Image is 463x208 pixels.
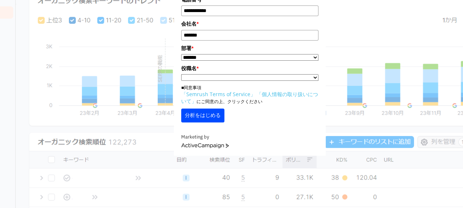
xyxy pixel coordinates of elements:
div: Marketing by [181,133,318,141]
a: 「Semrush Terms of Service」 [181,91,255,98]
label: 役職名 [181,64,318,72]
a: 「個人情報の取り扱いについて」 [181,91,318,105]
button: 分析をはじめる [181,109,224,122]
label: 部署 [181,44,318,52]
label: 会社名 [181,20,318,28]
p: ■同意事項 にご同意の上、クリックください [181,84,318,105]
